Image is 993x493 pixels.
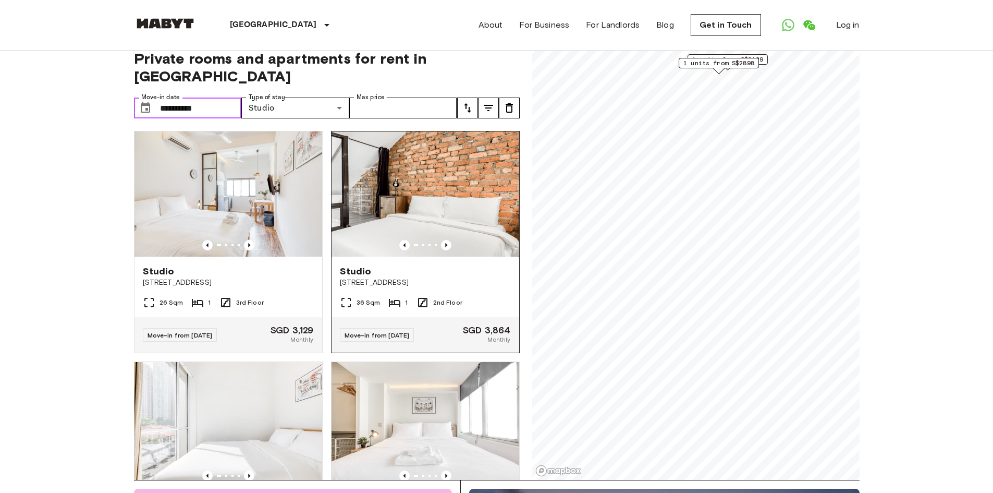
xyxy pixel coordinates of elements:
button: Previous image [441,471,451,481]
img: Marketing picture of unit SG-01-062-001-01 [332,362,519,487]
a: Open WeChat [799,15,819,35]
label: Type of stay [249,93,285,102]
span: 2nd Floor [433,298,462,307]
span: [STREET_ADDRESS] [340,278,511,288]
div: Studio [241,98,349,118]
a: Blog [656,19,674,31]
span: [STREET_ADDRESS] [143,278,314,288]
span: 1 [208,298,211,307]
label: Max price [357,93,385,102]
span: Move-in from [DATE] [148,331,213,339]
span: 3rd Floor [236,298,264,307]
span: SGD 3,864 [463,326,510,335]
canvas: Map [532,37,860,480]
span: Monthly [290,335,313,344]
a: Get in Touch [691,14,761,36]
button: Previous image [202,471,213,481]
button: Previous image [244,471,254,481]
span: 26 Sqm [160,298,183,307]
span: 1 units from S$2898 [683,58,754,68]
a: About [479,19,503,31]
button: tune [457,98,478,118]
div: Map marker [688,54,768,70]
button: Previous image [399,240,410,250]
a: For Landlords [586,19,640,31]
button: tune [478,98,499,118]
span: Monthly [487,335,510,344]
img: Marketing picture of unit SG-01-054-010-01 [134,131,322,257]
span: Private rooms and apartments for rent in [GEOGRAPHIC_DATA] [134,50,520,85]
span: Studio [143,265,175,278]
span: Move-in from [DATE] [345,331,410,339]
span: 1 units from S$3129 [692,55,763,64]
a: Open WhatsApp [778,15,799,35]
a: Marketing picture of unit SG-01-054-010-01Previous imagePrevious imageStudio[STREET_ADDRESS]26 Sq... [134,131,323,353]
a: Mapbox logo [535,465,581,477]
button: Previous image [244,240,254,250]
span: Studio [340,265,372,278]
button: tune [499,98,520,118]
div: Map marker [679,58,759,74]
span: 1 [405,298,408,307]
button: Previous image [399,471,410,481]
img: Habyt [134,18,197,29]
img: Marketing picture of unit SG-01-052-001-01 [134,362,322,487]
button: Previous image [441,240,451,250]
p: [GEOGRAPHIC_DATA] [230,19,317,31]
button: Choose date, selected date is 28 Nov 2025 [135,98,156,118]
a: For Business [519,19,569,31]
img: Marketing picture of unit SG-01-053-004-01 [332,131,519,257]
a: Marketing picture of unit SG-01-053-004-01Previous imagePrevious imageStudio[STREET_ADDRESS]36 Sq... [331,131,520,353]
span: 36 Sqm [357,298,381,307]
button: Previous image [202,240,213,250]
label: Move-in date [141,93,180,102]
a: Log in [836,19,860,31]
span: SGD 3,129 [271,326,313,335]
